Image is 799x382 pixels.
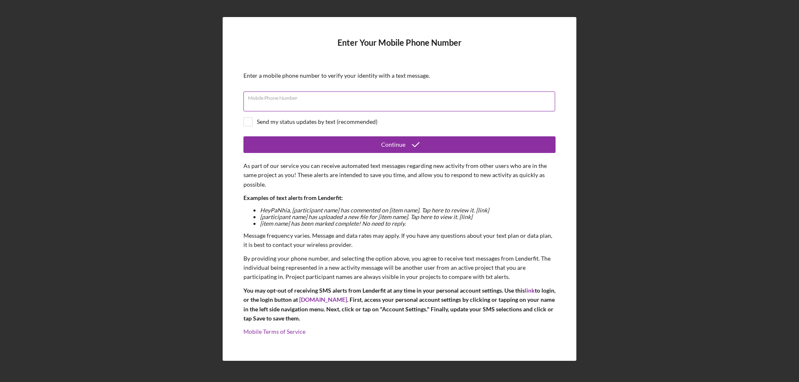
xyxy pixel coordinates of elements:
li: [participant name] has uploaded a new file for [item name]. Tap here to view it. [link] [260,214,556,220]
p: Message frequency varies. Message and data rates may apply. If you have any questions about your ... [243,231,556,250]
a: link [525,287,535,294]
p: You may opt-out of receiving SMS alerts from Lenderfit at any time in your personal account setti... [243,286,556,323]
label: Mobile Phone Number [248,92,555,101]
li: [item name] has been marked complete! No need to reply. [260,220,556,227]
p: As part of our service you can receive automated text messages regarding new activity from other ... [243,161,556,189]
div: Continue [381,136,405,153]
p: Examples of text alerts from Lenderfit: [243,193,556,202]
div: Send my status updates by text (recommended) [257,118,377,125]
div: Enter a mobile phone number to verify your identity with a text message. [243,72,556,79]
a: [DOMAIN_NAME] [299,296,347,303]
button: Continue [243,136,556,153]
p: By providing your phone number, and selecting the option above, you agree to receive text message... [243,254,556,282]
h4: Enter Your Mobile Phone Number [243,38,556,60]
a: Mobile Terms of Service [243,328,305,335]
li: Hey PaNhia , [participant name] has commented on [item name]. Tap here to review it. [link] [260,207,556,214]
